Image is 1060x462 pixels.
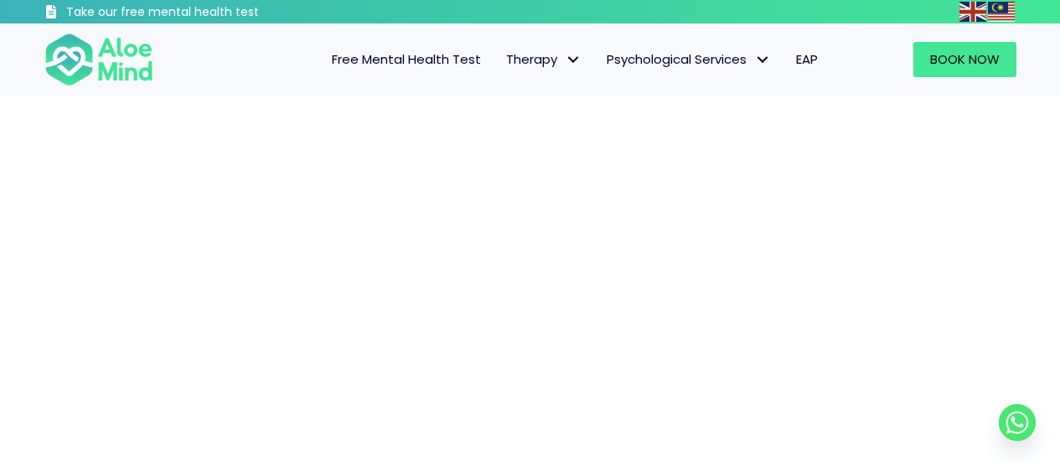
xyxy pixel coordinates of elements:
[988,2,1015,22] img: ms
[607,50,771,68] span: Psychological Services
[175,42,830,77] nav: Menu
[959,2,986,22] img: en
[959,2,988,21] a: English
[930,50,1000,68] span: Book Now
[561,48,586,72] span: Therapy: submenu
[751,48,775,72] span: Psychological Services: submenu
[796,50,818,68] span: EAP
[332,50,481,68] span: Free Mental Health Test
[988,2,1016,21] a: Malay
[494,42,594,77] a: TherapyTherapy: submenu
[506,50,582,68] span: Therapy
[44,32,153,87] img: Aloe mind Logo
[913,42,1016,77] a: Book Now
[44,4,349,23] a: Take our free mental health test
[783,42,830,77] a: EAP
[999,404,1036,441] a: Whatsapp
[319,42,494,77] a: Free Mental Health Test
[66,4,349,21] h3: Take our free mental health test
[594,42,783,77] a: Psychological ServicesPsychological Services: submenu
